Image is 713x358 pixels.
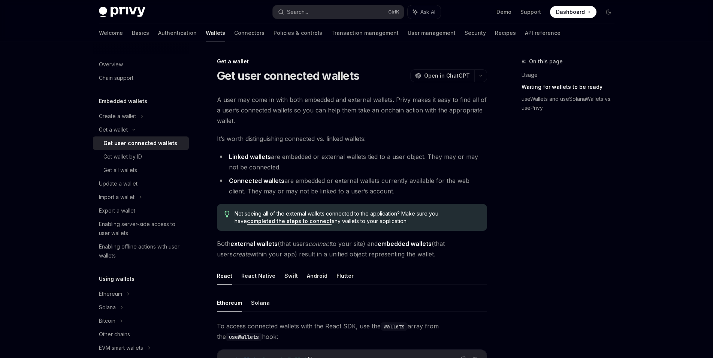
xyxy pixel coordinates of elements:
[93,204,189,217] a: Export a wallet
[522,81,620,93] a: Waiting for wallets to be ready
[229,177,284,184] strong: Connected wallets
[224,211,230,217] svg: Tip
[529,57,563,66] span: On this page
[217,321,487,342] span: To access connected wallets with the React SDK, use the array from the hook:
[408,24,456,42] a: User management
[217,175,487,196] li: are embedded or external wallets currently available for the web client. They may or may not be l...
[307,267,327,285] button: Android
[496,8,511,16] a: Demo
[408,5,441,19] button: Ask AI
[99,289,122,298] div: Ethereum
[99,73,133,82] div: Chain support
[99,330,130,339] div: Other chains
[217,267,232,285] button: React
[99,316,115,325] div: Bitcoin
[217,69,360,82] h1: Get user connected wallets
[99,303,116,312] div: Solana
[99,112,136,121] div: Create a wallet
[308,240,331,247] em: connect
[520,8,541,16] a: Support
[241,267,275,285] button: React Native
[217,238,487,259] span: Both (that users to your site) and (that users within your app) result in a unified object repres...
[99,220,184,238] div: Enabling server-side access to user wallets
[93,136,189,150] a: Get user connected wallets
[602,6,614,18] button: Toggle dark mode
[99,206,135,215] div: Export a wallet
[93,217,189,240] a: Enabling server-side access to user wallets
[93,58,189,71] a: Overview
[229,153,271,160] strong: Linked wallets
[93,150,189,163] a: Get wallet by ID
[424,72,470,79] span: Open in ChatGPT
[99,7,145,17] img: dark logo
[103,166,137,175] div: Get all wallets
[132,24,149,42] a: Basics
[99,60,123,69] div: Overview
[525,24,561,42] a: API reference
[465,24,486,42] a: Security
[217,294,242,312] button: Ethereum
[99,343,143,352] div: EVM smart wallets
[522,93,620,114] a: useWallets and useSolanaWallets vs. usePrivy
[230,240,278,247] strong: external wallets
[273,5,404,19] button: Search...CtrlK
[93,328,189,341] a: Other chains
[410,69,474,82] button: Open in ChatGPT
[217,151,487,172] li: are embedded or external wallets tied to a user object. They may or may not be connected.
[556,8,585,16] span: Dashboard
[336,267,354,285] button: Flutter
[93,177,189,190] a: Update a wallet
[99,179,138,188] div: Update a wallet
[103,152,142,161] div: Get wallet by ID
[420,8,435,16] span: Ask AI
[522,69,620,81] a: Usage
[226,333,262,341] code: useWallets
[206,24,225,42] a: Wallets
[381,322,408,331] code: wallets
[103,139,177,148] div: Get user connected wallets
[287,7,308,16] div: Search...
[158,24,197,42] a: Authentication
[99,274,135,283] h5: Using wallets
[274,24,322,42] a: Policies & controls
[550,6,596,18] a: Dashboard
[251,294,270,312] button: Solana
[217,94,487,126] span: A user may come in with both embedded and external wallets. Privy makes it easy to find all of a ...
[217,133,487,144] span: It’s worth distinguishing connected vs. linked wallets:
[99,242,184,260] div: Enabling offline actions with user wallets
[93,240,189,262] a: Enabling offline actions with user wallets
[233,250,250,258] em: create
[235,210,479,225] span: Not seeing all of the external wallets connected to the application? Make sure you have any walle...
[234,24,265,42] a: Connectors
[99,97,147,106] h5: Embedded wallets
[388,9,399,15] span: Ctrl K
[93,71,189,85] a: Chain support
[495,24,516,42] a: Recipes
[378,240,432,247] strong: embedded wallets
[217,58,487,65] div: Get a wallet
[284,267,298,285] button: Swift
[331,24,399,42] a: Transaction management
[247,218,332,225] a: completed the steps to connect
[99,24,123,42] a: Welcome
[93,163,189,177] a: Get all wallets
[99,193,135,202] div: Import a wallet
[99,125,128,134] div: Get a wallet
